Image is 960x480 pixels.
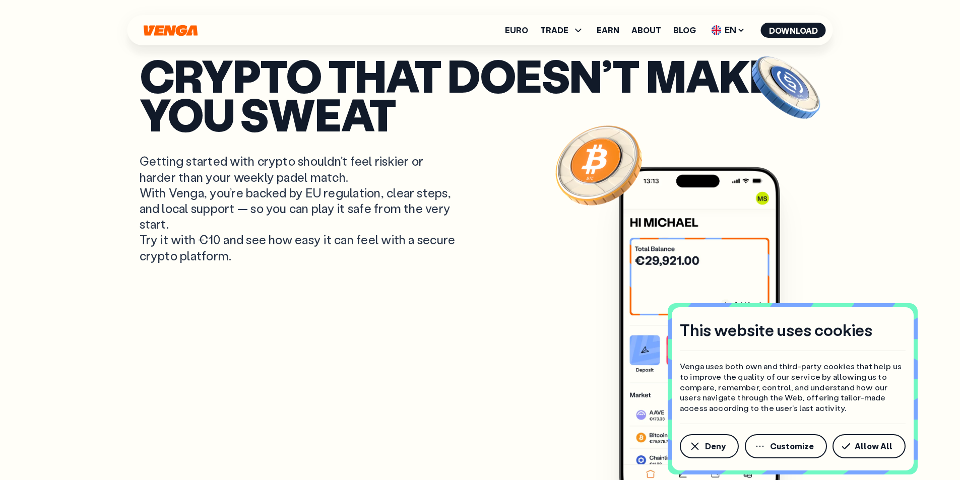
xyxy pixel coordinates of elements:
span: EN [708,22,749,38]
a: Earn [597,26,619,34]
img: flag-uk [712,25,722,35]
svg: Home [143,25,199,36]
span: TRADE [540,24,585,36]
button: Customize [745,434,827,458]
h4: This website uses cookies [680,319,872,340]
span: Allow All [855,442,892,450]
a: About [631,26,661,34]
p: Getting started with crypto shouldn’t feel riskier or harder than your weekly padel match. With V... [140,153,458,263]
p: Crypto that doesn’t make you sweat [140,56,821,133]
span: Customize [770,442,814,450]
a: Euro [505,26,528,34]
span: TRADE [540,26,568,34]
img: Bitcoin [553,119,644,210]
button: Download [761,23,826,38]
a: Blog [673,26,696,34]
button: Allow All [833,434,906,458]
span: Deny [705,442,726,450]
button: Deny [680,434,739,458]
p: Venga uses both own and third-party cookies that help us to improve the quality of our service by... [680,361,906,414]
img: USDC coin [750,51,822,124]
